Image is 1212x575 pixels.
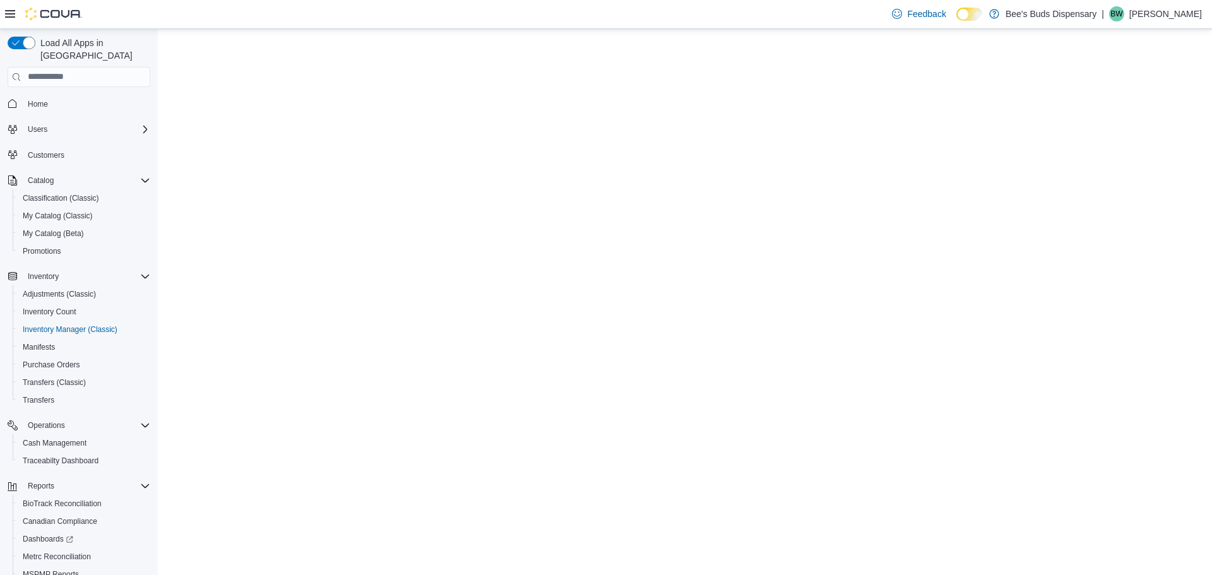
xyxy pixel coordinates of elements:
button: Operations [23,418,70,433]
span: Users [28,124,47,134]
span: Purchase Orders [23,360,80,370]
span: Promotions [23,246,61,256]
span: Transfers (Classic) [18,375,150,390]
input: Dark Mode [956,8,983,21]
span: Customers [28,150,64,160]
button: Canadian Compliance [13,513,155,530]
a: Dashboards [13,530,155,548]
span: Traceabilty Dashboard [23,456,98,466]
button: Inventory [3,268,155,285]
button: Traceabilty Dashboard [13,452,155,470]
span: My Catalog (Classic) [18,208,150,223]
span: Purchase Orders [18,357,150,372]
span: Operations [28,420,65,430]
a: Classification (Classic) [18,191,104,206]
span: Cash Management [18,436,150,451]
span: Feedback [907,8,946,20]
span: Inventory [23,269,150,284]
span: Canadian Compliance [23,516,97,526]
span: Users [23,122,150,137]
span: My Catalog (Beta) [23,228,84,239]
a: Home [23,97,53,112]
button: Reports [23,478,59,494]
a: Canadian Compliance [18,514,102,529]
button: Catalog [3,172,155,189]
a: Promotions [18,244,66,259]
a: Purchase Orders [18,357,85,372]
span: Operations [23,418,150,433]
button: My Catalog (Classic) [13,207,155,225]
span: Inventory [28,271,59,282]
a: Inventory Manager (Classic) [18,322,122,337]
span: Canadian Compliance [18,514,150,529]
span: Reports [28,481,54,491]
span: Transfers (Classic) [23,377,86,388]
span: Manifests [18,340,150,355]
span: Home [23,96,150,112]
button: Users [3,121,155,138]
button: Inventory Manager (Classic) [13,321,155,338]
button: My Catalog (Beta) [13,225,155,242]
a: Inventory Count [18,304,81,319]
div: Bow Wilson [1109,6,1124,21]
span: BioTrack Reconciliation [23,499,102,509]
span: BW [1110,6,1122,21]
a: BioTrack Reconciliation [18,496,107,511]
a: Cash Management [18,436,92,451]
a: My Catalog (Classic) [18,208,98,223]
a: Dashboards [18,531,78,547]
p: [PERSON_NAME] [1129,6,1202,21]
span: Dashboards [18,531,150,547]
span: Adjustments (Classic) [18,287,150,302]
span: Manifests [23,342,55,352]
button: Classification (Classic) [13,189,155,207]
span: Cash Management [23,438,86,448]
button: Metrc Reconciliation [13,548,155,566]
a: Feedback [887,1,951,27]
span: Promotions [18,244,150,259]
a: Transfers [18,393,59,408]
button: Inventory Count [13,303,155,321]
span: Customers [23,147,150,163]
button: BioTrack Reconciliation [13,495,155,513]
a: My Catalog (Beta) [18,226,89,241]
a: Traceabilty Dashboard [18,453,104,468]
button: Home [3,95,155,113]
img: Cova [25,8,82,20]
span: Catalog [23,173,150,188]
span: BioTrack Reconciliation [18,496,150,511]
span: My Catalog (Beta) [18,226,150,241]
a: Customers [23,148,69,163]
span: Metrc Reconciliation [23,552,91,562]
span: Metrc Reconciliation [18,549,150,564]
span: Load All Apps in [GEOGRAPHIC_DATA] [35,37,150,62]
button: Transfers (Classic) [13,374,155,391]
span: Reports [23,478,150,494]
span: Inventory Manager (Classic) [18,322,150,337]
span: My Catalog (Classic) [23,211,93,221]
a: Adjustments (Classic) [18,287,101,302]
button: Purchase Orders [13,356,155,374]
span: Home [28,99,48,109]
a: Manifests [18,340,60,355]
button: Promotions [13,242,155,260]
button: Inventory [23,269,64,284]
p: | [1102,6,1104,21]
button: Transfers [13,391,155,409]
button: Catalog [23,173,59,188]
span: Transfers [18,393,150,408]
button: Cash Management [13,434,155,452]
span: Inventory Count [18,304,150,319]
span: Adjustments (Classic) [23,289,96,299]
a: Transfers (Classic) [18,375,91,390]
button: Operations [3,417,155,434]
button: Adjustments (Classic) [13,285,155,303]
button: Manifests [13,338,155,356]
span: Inventory Manager (Classic) [23,324,117,335]
span: Transfers [23,395,54,405]
span: Catalog [28,175,54,186]
span: Classification (Classic) [18,191,150,206]
p: Bee's Buds Dispensary [1006,6,1096,21]
span: Dashboards [23,534,73,544]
